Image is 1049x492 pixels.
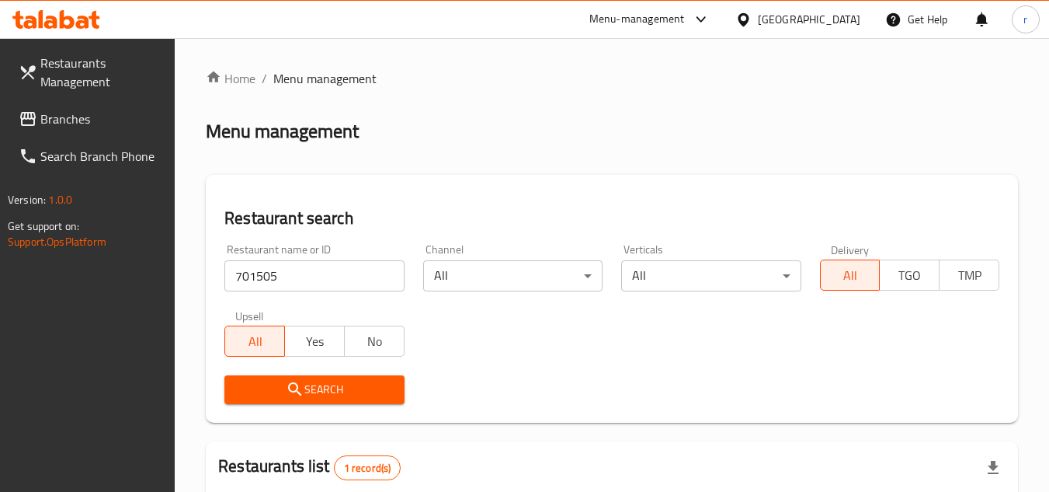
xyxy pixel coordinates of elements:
[831,244,870,255] label: Delivery
[589,10,685,29] div: Menu-management
[6,138,175,175] a: Search Branch Phone
[235,310,264,321] label: Upsell
[206,119,359,144] h2: Menu management
[879,260,940,291] button: TGO
[48,190,72,210] span: 1.0.0
[621,260,801,291] div: All
[40,110,163,128] span: Branches
[231,330,279,353] span: All
[291,330,339,353] span: Yes
[206,69,1018,88] nav: breadcrumb
[218,455,401,480] h2: Restaurants list
[1023,11,1027,28] span: r
[758,11,860,28] div: [GEOGRAPHIC_DATA]
[8,190,46,210] span: Version:
[224,207,999,230] h2: Restaurant search
[262,69,267,88] li: /
[335,461,401,476] span: 1 record(s)
[8,216,79,236] span: Get support on:
[6,44,175,100] a: Restaurants Management
[237,380,391,400] span: Search
[946,264,993,287] span: TMP
[273,69,377,88] span: Menu management
[974,449,1012,487] div: Export file
[6,100,175,138] a: Branches
[820,260,881,291] button: All
[224,375,404,404] button: Search
[206,69,255,88] a: Home
[224,260,404,291] input: Search for restaurant name or ID..
[344,326,405,357] button: No
[423,260,603,291] div: All
[939,260,999,291] button: TMP
[886,264,933,287] span: TGO
[224,326,285,357] button: All
[40,54,163,91] span: Restaurants Management
[284,326,345,357] button: Yes
[334,455,401,480] div: Total records count
[8,232,106,252] a: Support.OpsPlatform
[827,264,874,287] span: All
[40,147,163,166] span: Search Branch Phone
[351,330,398,353] span: No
